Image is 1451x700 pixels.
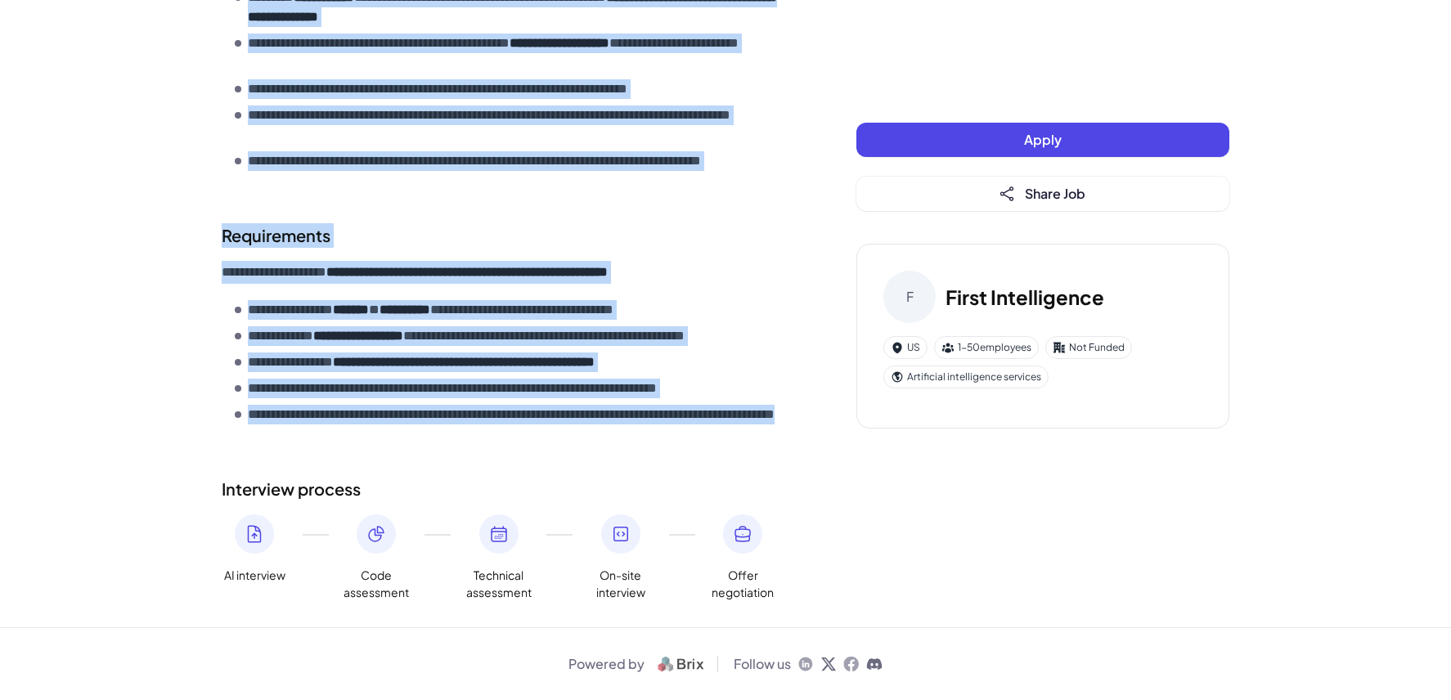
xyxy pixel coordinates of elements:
h2: Requirements [222,223,791,248]
div: Artificial intelligence services [883,366,1049,388]
img: logo [651,654,711,674]
span: Apply [1024,131,1062,148]
span: Powered by [568,654,645,674]
div: Not Funded [1045,336,1132,359]
span: Technical assessment [466,567,532,601]
span: Code assessment [344,567,409,601]
div: US [883,336,928,359]
button: Apply [856,123,1229,157]
div: 1-50 employees [934,336,1039,359]
span: Share Job [1025,185,1085,202]
span: AI interview [224,567,285,584]
h3: First Intelligence [946,282,1104,312]
div: F [883,271,936,323]
span: On-site interview [588,567,654,601]
h2: Interview process [222,477,791,501]
span: Follow us [734,654,791,674]
span: Offer negotiation [710,567,775,601]
button: Share Job [856,177,1229,211]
